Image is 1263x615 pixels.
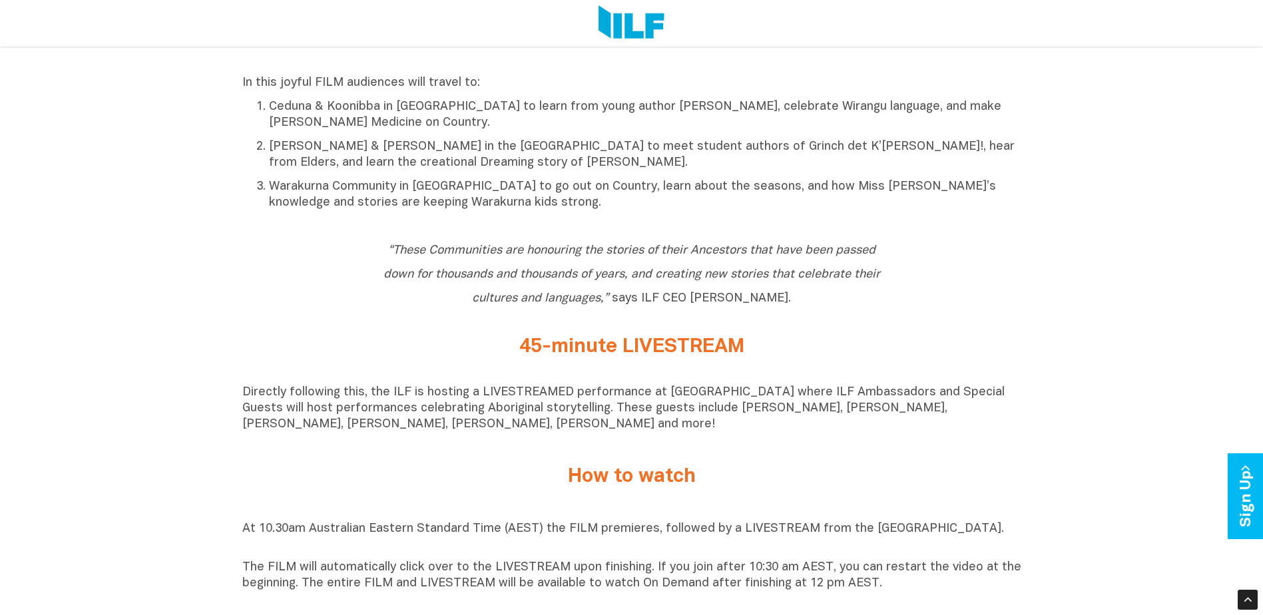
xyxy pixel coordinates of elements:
p: In this joyful FILM audiences will travel to: [242,75,1021,91]
i: “These Communities are honouring the stories of their Ancestors that have been passed down for th... [383,245,880,304]
img: Logo [599,5,664,41]
p: Ceduna & Koonibba in [GEOGRAPHIC_DATA] to learn from young author [PERSON_NAME], celebrate Wirang... [269,99,1021,131]
p: Directly following this, the ILF is hosting a LIVESTREAMED performance at [GEOGRAPHIC_DATA] where... [242,385,1021,433]
h2: How to watch [382,466,882,488]
p: Warakurna Community in [GEOGRAPHIC_DATA] to go out on Country, learn about the seasons, and how M... [269,179,1021,211]
span: says ILF CEO [PERSON_NAME]. [383,245,880,304]
p: At 10.30am Australian Eastern Standard Time (AEST) the FILM premieres, followed by a LIVESTREAM f... [242,521,1021,553]
p: [PERSON_NAME] & [PERSON_NAME] in the [GEOGRAPHIC_DATA] to meet student authors of Grinch det K’[P... [269,139,1021,171]
p: The FILM will automatically click over to the LIVESTREAM upon finishing. If you join after 10:30 ... [242,560,1021,592]
div: Scroll Back to Top [1238,590,1258,610]
h2: 45-minute LIVESTREAM [382,336,882,358]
